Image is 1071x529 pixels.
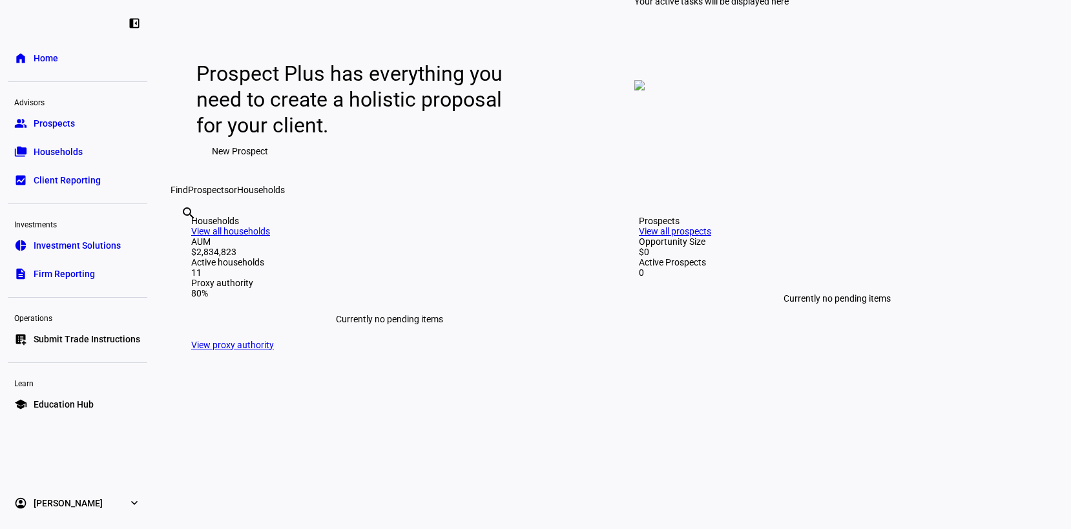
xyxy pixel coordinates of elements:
[34,333,140,346] span: Submit Trade Instructions
[14,333,27,346] eth-mat-symbol: list_alt_add
[181,223,183,238] input: Enter name of prospect or household
[14,174,27,187] eth-mat-symbol: bid_landscape
[14,267,27,280] eth-mat-symbol: description
[8,110,147,136] a: groupProspects
[191,247,587,257] div: $2,834,823
[639,257,1035,267] div: Active Prospects
[8,261,147,287] a: descriptionFirm Reporting
[634,80,645,90] img: empty-tasks.png
[181,205,196,221] mat-icon: search
[128,497,141,510] eth-mat-symbol: expand_more
[8,214,147,233] div: Investments
[171,185,1055,195] div: Find or
[8,167,147,193] a: bid_landscapeClient Reporting
[128,17,141,30] eth-mat-symbol: left_panel_close
[639,278,1035,319] div: Currently no pending items
[639,267,1035,278] div: 0
[191,226,270,236] a: View all households
[191,257,587,267] div: Active households
[191,267,587,278] div: 11
[8,92,147,110] div: Advisors
[191,340,274,350] a: View proxy authority
[188,185,229,195] span: Prospects
[34,52,58,65] span: Home
[14,398,27,411] eth-mat-symbol: school
[8,308,147,326] div: Operations
[34,145,83,158] span: Households
[639,226,711,236] a: View all prospects
[14,145,27,158] eth-mat-symbol: folder_copy
[191,216,587,226] div: Households
[191,236,587,247] div: AUM
[34,174,101,187] span: Client Reporting
[34,239,121,252] span: Investment Solutions
[237,185,285,195] span: Households
[34,267,95,280] span: Firm Reporting
[8,233,147,258] a: pie_chartInvestment Solutions
[639,216,1035,226] div: Prospects
[34,117,75,130] span: Prospects
[212,138,268,164] span: New Prospect
[14,52,27,65] eth-mat-symbol: home
[196,61,505,138] div: Prospect Plus has everything you need to create a holistic proposal for your client.
[34,497,103,510] span: [PERSON_NAME]
[191,298,587,340] div: Currently no pending items
[196,138,284,164] button: New Prospect
[34,398,94,411] span: Education Hub
[8,373,147,391] div: Learn
[639,236,1035,247] div: Opportunity Size
[8,45,147,71] a: homeHome
[14,239,27,252] eth-mat-symbol: pie_chart
[14,117,27,130] eth-mat-symbol: group
[14,497,27,510] eth-mat-symbol: account_circle
[191,278,587,288] div: Proxy authority
[8,139,147,165] a: folder_copyHouseholds
[639,247,1035,257] div: $0
[191,288,587,298] div: 80%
